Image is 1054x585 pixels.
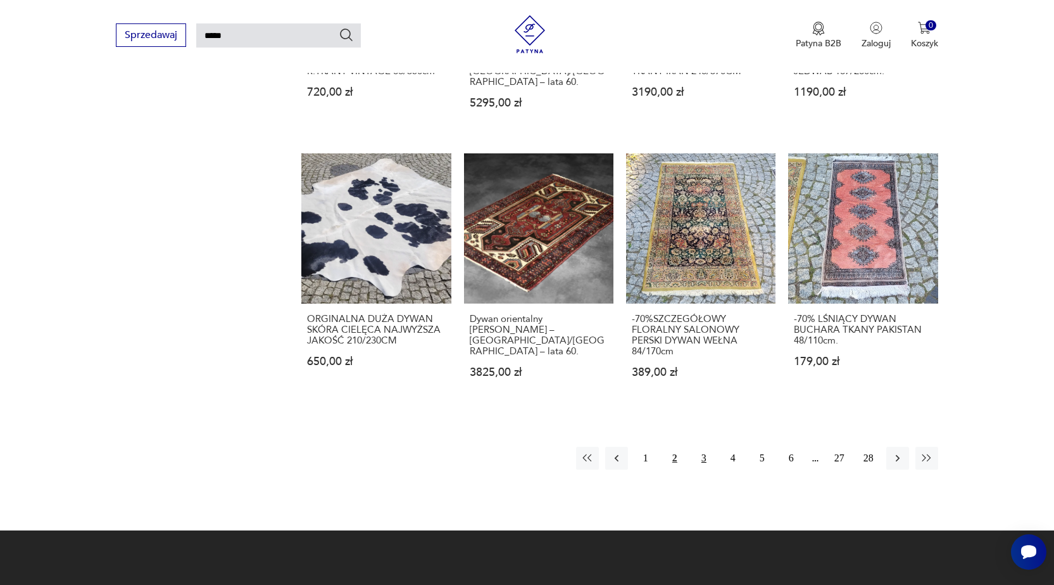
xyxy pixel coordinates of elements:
img: Ikonka użytkownika [870,22,882,34]
p: 389,00 zł [632,367,770,378]
a: -70%SZCZEGÓŁOWY FLORALNY SALONOWY PERSKI DYWAN WEŁNA 84/170cm-70%SZCZEGÓŁOWY FLORALNY SALONOWY PE... [626,153,775,402]
h3: -70% LŚNIĄCY DYWAN BUCHARA TKANY PAKISTAN 48/110cm. [794,314,932,346]
button: Zaloguj [862,22,891,49]
button: 4 [722,447,744,470]
p: Zaloguj [862,37,891,49]
p: 179,00 zł [794,356,932,367]
h3: -70%SZCZEGÓLOWY [PERSON_NAME] DYWAN R. TKANY IRAN 248/370CM [632,44,770,77]
h3: ORGINALNA DUŻA DYWAN SKÓRA CIELĘCA NAJWYŻSZA JAKOŚĆ 210/230CM [307,314,445,346]
button: 2 [663,447,686,470]
p: 1190,00 zł [794,87,932,98]
h3: -70%SZCZEGÓŁOWY FLORALNY SALONOWY PERSKI DYWAN WEŁNA 84/170cm [632,314,770,357]
p: Patyna B2B [796,37,841,49]
button: Patyna B2B [796,22,841,49]
button: 3 [693,447,715,470]
a: Dywan orientalny Zanjan Hamadan – Persja/Iran – lata 60.Dywan orientalny [PERSON_NAME] – [GEOGRAP... [464,153,613,402]
a: ORGINALNA DUŻA DYWAN SKÓRA CIELĘCA NAJWYŻSZA JAKOŚĆ 210/230CMORGINALNA DUŻA DYWAN SKÓRA CIELĘCA N... [301,153,451,402]
button: 5 [751,447,774,470]
button: Sprzedawaj [116,23,186,47]
p: 3825,00 zł [470,367,608,378]
h3: -70% INDO GHOM LŚNIĄCY DYWAN PERS RĘCZNIE TKANY JEDWAB 187/280cm. [794,44,932,77]
img: Patyna - sklep z meblami i dekoracjami vintage [511,15,549,53]
img: Ikona medalu [812,22,825,35]
p: 5295,00 zł [470,98,608,108]
p: 650,00 zł [307,356,445,367]
h3: Dywan orientalny [PERSON_NAME] – [GEOGRAPHIC_DATA]/[GEOGRAPHIC_DATA] – lata 60. [470,44,608,87]
div: 0 [925,20,936,31]
a: -70% LŚNIĄCY DYWAN BUCHARA TKANY PAKISTAN 48/110cm.-70% LŚNIĄCY DYWAN BUCHARA TKANY PAKISTAN 48/1... [788,153,938,402]
h3: 70%SZCZEGÓŁOWY INDO TEBRIZ DYWAN PERSKI R.TKANY VINTAGE 86/350cm [307,44,445,77]
button: Szukaj [339,27,354,42]
iframe: Smartsupp widget button [1011,534,1046,570]
a: Ikona medaluPatyna B2B [796,22,841,49]
button: 0Koszyk [911,22,938,49]
a: Sprzedawaj [116,32,186,41]
button: 28 [857,447,880,470]
button: 6 [780,447,803,470]
p: 720,00 zł [307,87,445,98]
p: 3190,00 zł [632,87,770,98]
button: 27 [828,447,851,470]
h3: Dywan orientalny [PERSON_NAME] – [GEOGRAPHIC_DATA]/[GEOGRAPHIC_DATA] – lata 60. [470,314,608,357]
img: Ikona koszyka [918,22,931,34]
p: Koszyk [911,37,938,49]
button: 1 [634,447,657,470]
